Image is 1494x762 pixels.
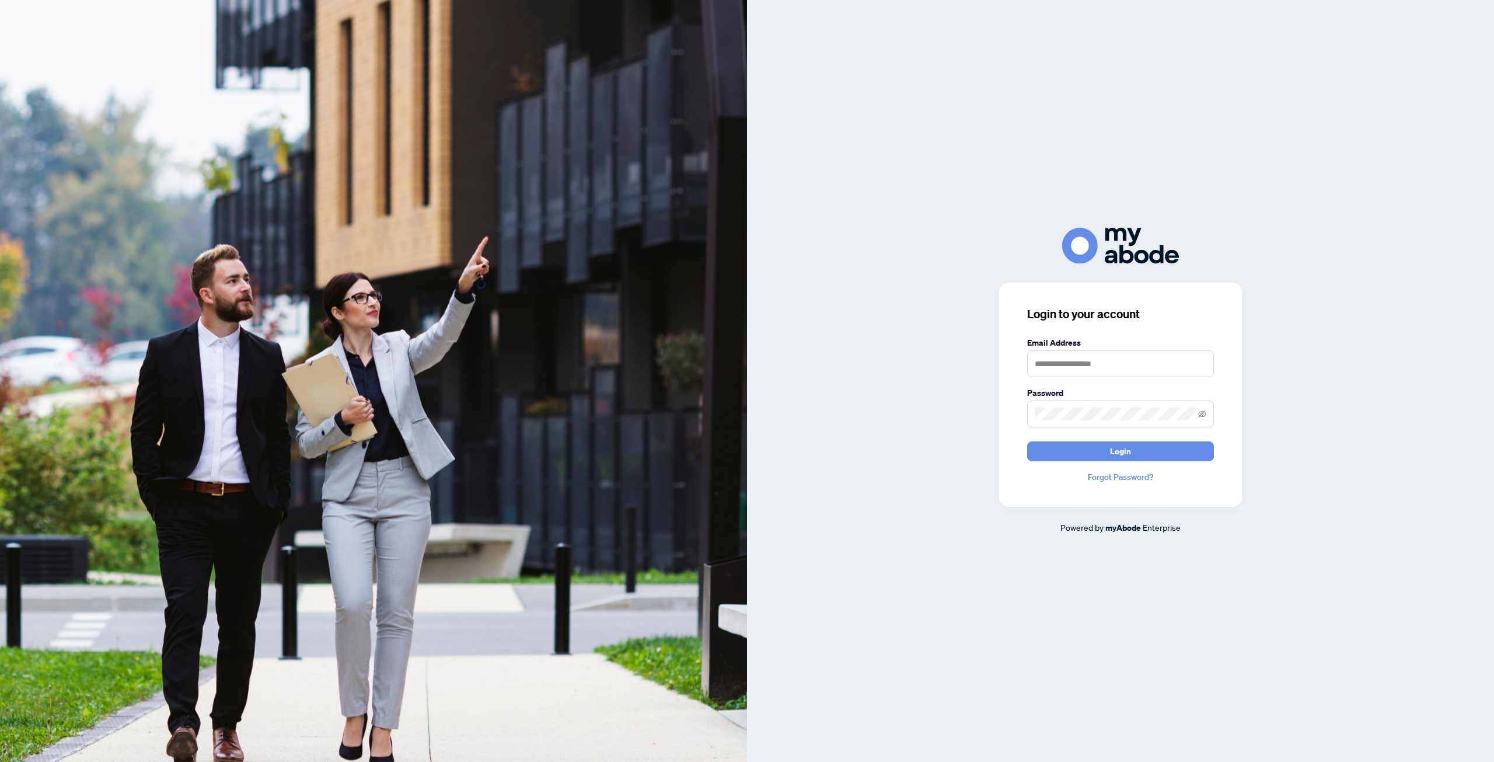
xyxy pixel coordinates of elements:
label: Email Address [1027,336,1214,349]
span: Login [1110,442,1131,461]
span: eye-invisible [1198,410,1206,418]
a: myAbode [1105,521,1141,534]
span: Powered by [1060,522,1104,533]
h3: Login to your account [1027,306,1214,322]
label: Password [1027,387,1214,399]
img: ma-logo [1062,228,1179,263]
a: Forgot Password? [1027,471,1214,483]
span: Enterprise [1143,522,1181,533]
button: Login [1027,441,1214,461]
